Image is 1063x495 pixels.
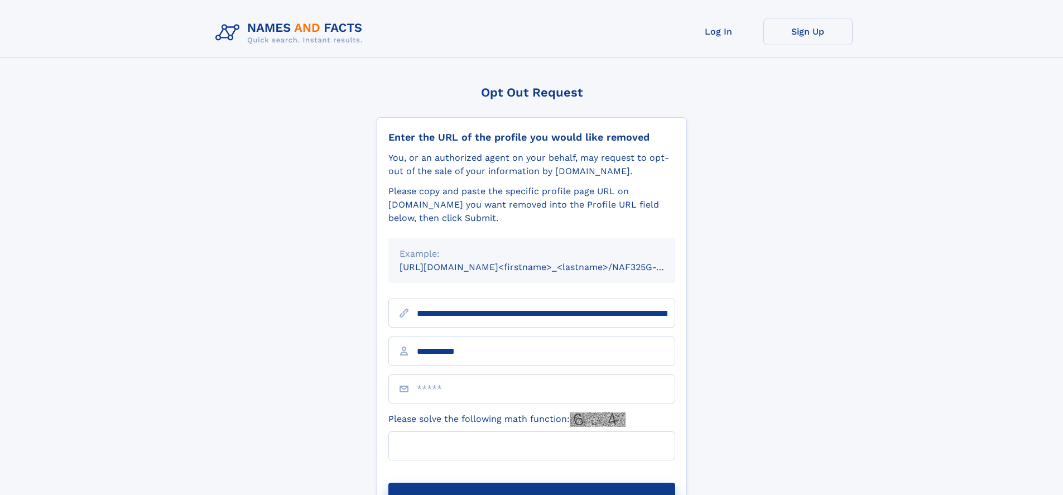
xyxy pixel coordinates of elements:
div: You, or an authorized agent on your behalf, may request to opt-out of the sale of your informatio... [388,151,675,178]
label: Please solve the following math function: [388,412,626,427]
div: Please copy and paste the specific profile page URL on [DOMAIN_NAME] you want removed into the Pr... [388,185,675,225]
img: Logo Names and Facts [211,18,372,48]
a: Sign Up [763,18,853,45]
a: Log In [674,18,763,45]
div: Example: [400,247,664,261]
small: [URL][DOMAIN_NAME]<firstname>_<lastname>/NAF325G-xxxxxxxx [400,262,696,272]
div: Enter the URL of the profile you would like removed [388,131,675,143]
div: Opt Out Request [377,85,687,99]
